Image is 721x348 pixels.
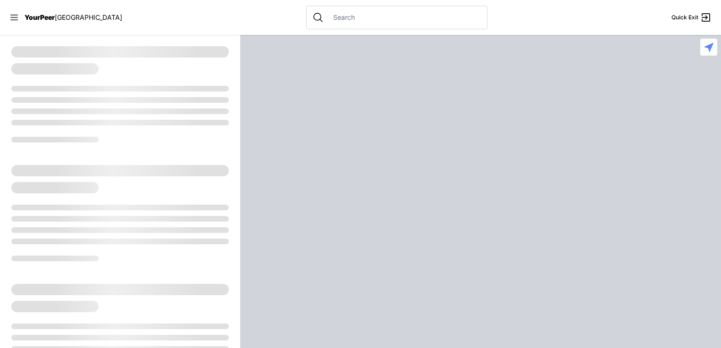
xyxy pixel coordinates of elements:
[671,14,698,21] span: Quick Exit
[327,13,481,22] input: Search
[55,13,122,21] span: [GEOGRAPHIC_DATA]
[671,12,712,23] a: Quick Exit
[25,13,55,21] span: YourPeer
[25,15,122,20] a: YourPeer[GEOGRAPHIC_DATA]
